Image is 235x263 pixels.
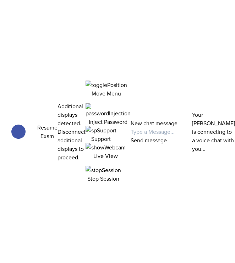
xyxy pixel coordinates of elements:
p: Move Menu [86,89,127,98]
label: New chat message [131,119,177,127]
button: Live View [86,143,126,160]
p: Your [PERSON_NAME] is connecting to a voice chat with you... [192,110,235,153]
p: Stop Session [86,174,121,183]
img: spSupport [86,126,116,135]
p: Live View [86,152,126,160]
button: Inject Password [86,103,131,126]
img: togglePosition [86,81,127,89]
button: Resume Exam [37,123,58,140]
img: passwordInjection [86,103,131,117]
input: Type a Message... [131,127,192,136]
button: Move Menu [86,81,127,98]
p: Inject Password [86,117,131,126]
button: Stop Session [86,166,121,183]
p: Support [86,135,116,143]
button: Support [86,126,116,143]
button: Send message [131,136,167,144]
span: Additional displays detected. Disconnect additional displays to proceed. [58,102,86,161]
img: stopSession [86,166,121,174]
img: showWebcam [86,143,126,152]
